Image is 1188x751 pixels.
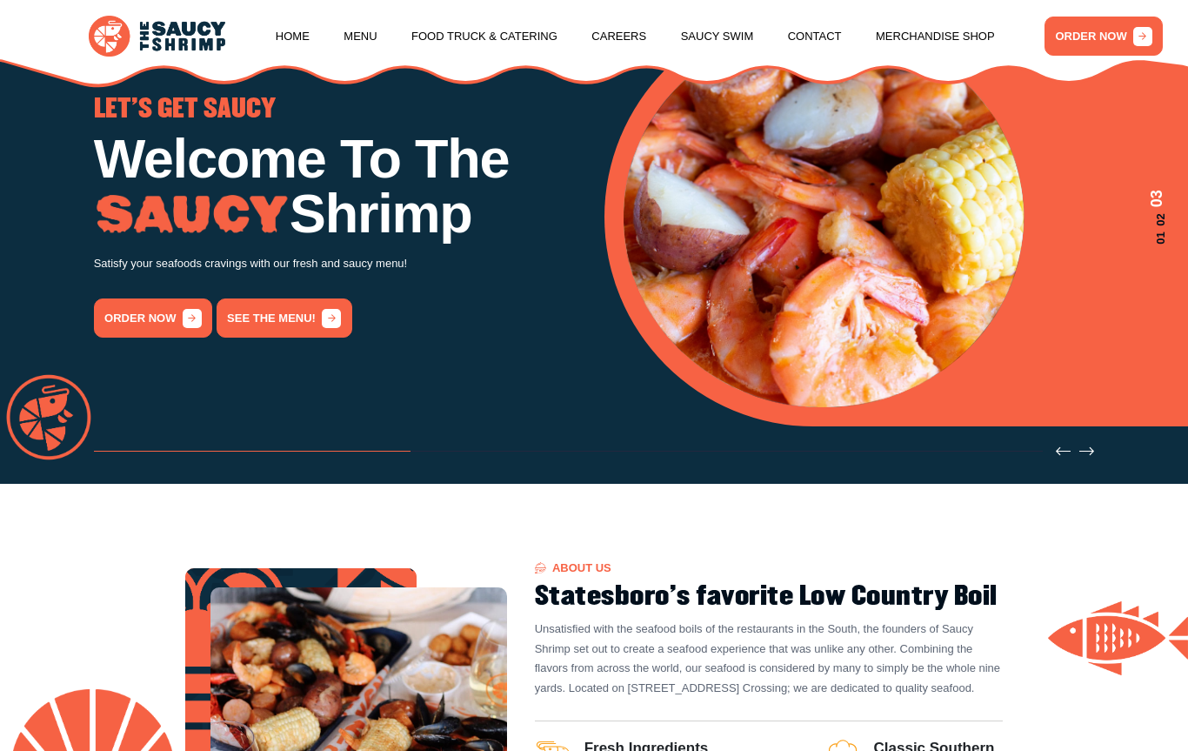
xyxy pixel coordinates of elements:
[535,581,1003,611] h2: Statesboro's favorite Low Country Boil
[591,3,646,70] a: Careers
[94,97,276,122] span: LET'S GET SAUCY
[1079,444,1094,459] button: Next slide
[217,298,352,338] a: See the menu!
[94,298,213,338] a: order now
[94,97,584,338] div: 1 / 3
[411,3,557,70] a: Food Truck & Catering
[94,131,584,241] h1: Welcome To The Shrimp
[876,3,995,70] a: Merchandise Shop
[276,3,310,70] a: Home
[535,562,611,573] span: About US
[624,27,1170,407] div: 3 / 3
[681,3,754,70] a: Saucy Swim
[344,3,377,70] a: Menu
[1145,232,1169,245] span: 01
[94,254,584,274] p: Satisfy your seafoods cravings with our fresh and saucy menu!
[1045,17,1164,56] a: ORDER NOW
[624,27,1024,407] img: Banner Image
[94,195,290,235] img: Image
[535,620,1003,699] p: Unsatisfied with the seafood boils of the restaurants in the South, the founders of Saucy Shrimp ...
[1145,190,1169,207] span: 03
[1056,444,1071,459] button: Previous slide
[1145,213,1169,225] span: 02
[788,3,842,70] a: Contact
[89,16,226,57] img: logo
